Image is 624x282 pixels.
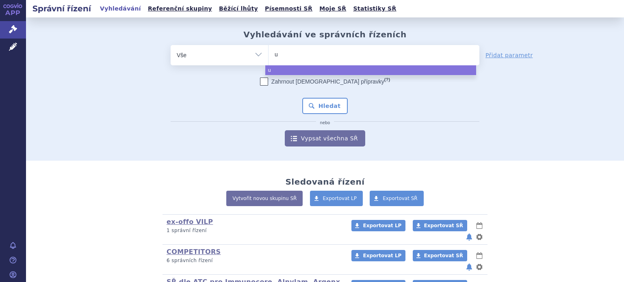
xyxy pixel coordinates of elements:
[384,77,390,82] abbr: (?)
[167,257,341,264] p: 6 správních řízení
[316,121,334,125] i: nebo
[26,3,97,14] h2: Správní řízení
[413,220,467,231] a: Exportovat SŘ
[262,3,315,14] a: Písemnosti SŘ
[363,223,401,228] span: Exportovat LP
[145,3,214,14] a: Referenční skupiny
[475,221,483,230] button: lhůty
[485,51,533,59] a: Přidat parametr
[302,98,348,114] button: Hledat
[97,3,143,14] a: Vyhledávání
[363,253,401,258] span: Exportovat LP
[424,223,463,228] span: Exportovat SŘ
[285,130,365,146] a: Vypsat všechna SŘ
[475,262,483,272] button: nastavení
[465,262,473,272] button: notifikace
[383,196,418,201] span: Exportovat SŘ
[413,250,467,261] a: Exportovat SŘ
[167,227,341,234] p: 1 správní řízení
[475,251,483,260] button: lhůty
[351,3,399,14] a: Statistiky SŘ
[310,191,363,206] a: Exportovat LP
[260,77,390,86] label: Zahrnout [DEMOGRAPHIC_DATA] přípravky
[323,196,357,201] span: Exportovat LP
[167,248,221,256] a: COMPETITORS
[167,218,213,226] a: ex-offo VILP
[243,30,407,39] h2: Vyhledávání ve správních řízeních
[424,253,463,258] span: Exportovat SŘ
[317,3,349,14] a: Moje SŘ
[351,220,405,231] a: Exportovat LP
[475,232,483,242] button: nastavení
[351,250,405,261] a: Exportovat LP
[370,191,424,206] a: Exportovat SŘ
[217,3,260,14] a: Běžící lhůty
[226,191,303,206] a: Vytvořit novou skupinu SŘ
[285,177,364,187] h2: Sledovaná řízení
[265,65,476,75] li: u
[465,232,473,242] button: notifikace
